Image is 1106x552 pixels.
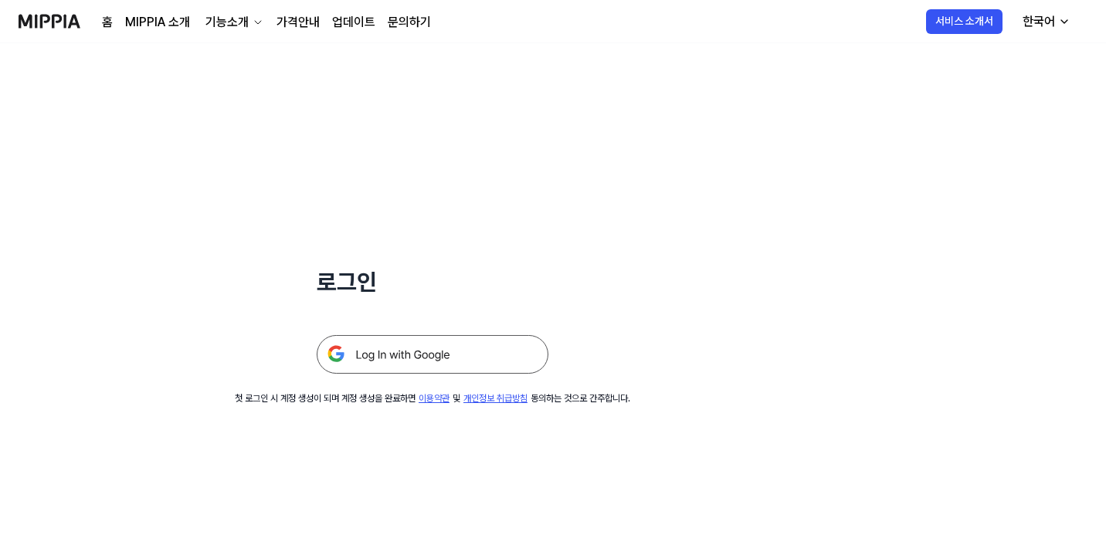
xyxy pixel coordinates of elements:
[1019,12,1058,31] div: 한국어
[235,392,630,405] div: 첫 로그인 시 계정 생성이 되며 계정 생성을 완료하면 및 동의하는 것으로 간주합니다.
[202,13,264,32] button: 기능소개
[463,393,528,404] a: 개인정보 취급방침
[419,393,450,404] a: 이용약관
[317,335,548,374] img: 구글 로그인 버튼
[276,13,320,32] a: 가격안내
[1010,6,1080,37] button: 한국어
[102,13,113,32] a: 홈
[332,13,375,32] a: 업데이트
[317,266,548,298] h1: 로그인
[926,9,1003,34] button: 서비스 소개서
[125,13,190,32] a: MIPPIA 소개
[202,13,252,32] div: 기능소개
[388,13,431,32] a: 문의하기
